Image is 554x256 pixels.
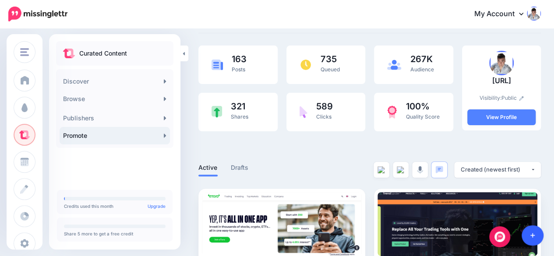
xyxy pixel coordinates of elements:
img: NKZZKQOKLYM2ISPU3MOSWMB5STRJ9ZV0_thumb.png [489,51,514,75]
span: Shares [231,113,248,120]
a: Publishers [60,109,170,127]
span: 100% [406,102,439,111]
a: My Account [466,4,541,25]
a: Active [198,162,218,173]
img: chat-square-blue.png [435,166,443,173]
p: [URL] [467,75,536,87]
img: article-blue.png [212,60,223,70]
span: Posts [232,66,245,73]
img: prize-red.png [387,105,397,119]
img: clock.png [300,59,312,71]
span: Audience [410,66,434,73]
img: article--grey.png [378,166,385,173]
img: video--grey.png [397,166,405,173]
img: microphone-grey.png [417,166,423,174]
span: Queued [321,66,340,73]
p: Curated Content [79,48,127,59]
a: Discover [60,73,170,90]
a: Public [501,95,524,101]
span: 735 [321,55,340,63]
img: menu.png [20,48,29,56]
a: Promote [60,127,170,144]
img: users-blue.png [387,60,401,70]
div: Created (newest first) [461,165,530,174]
p: Visibility: [467,94,536,102]
span: Clicks [316,113,332,120]
a: View Profile [467,109,536,125]
span: 589 [316,102,333,111]
img: curate.png [63,49,75,58]
button: Created (newest first) [454,162,541,178]
img: pencil.png [519,96,524,101]
span: 163 [232,55,247,63]
img: share-green.png [212,106,222,118]
a: Browse [60,90,170,108]
img: pointer-purple.png [300,106,307,118]
a: Drafts [231,162,249,173]
img: Missinglettr [8,7,67,21]
div: Open Intercom Messenger [489,226,510,247]
span: 267K [410,55,434,63]
span: Quality Score [406,113,439,120]
span: 321 [231,102,248,111]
